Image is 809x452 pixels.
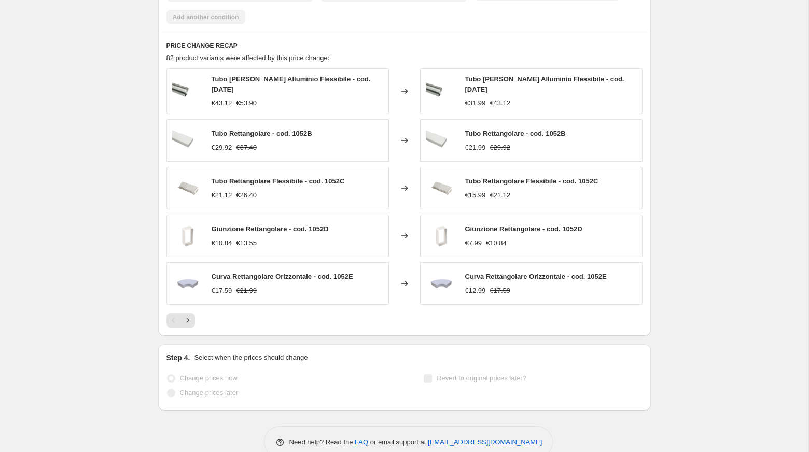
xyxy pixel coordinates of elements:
[426,125,457,156] img: tubazione_1052B_80x.png
[212,130,312,137] span: Tubo Rettangolare - cod. 1052B
[166,352,190,363] h2: Step 4.
[426,220,457,251] img: tubazioni_1052D_80x.png
[166,54,330,62] span: 82 product variants were affected by this price change:
[490,190,510,201] strike: €21.12
[465,143,486,153] div: €21.99
[368,438,428,446] span: or email support at
[212,273,353,280] span: Curva Rettangolare Orizzontale - cod. 1052E
[212,225,329,233] span: Giunzione Rettangolare - cod. 1052D
[465,190,486,201] div: €15.99
[212,177,345,185] span: Tubo Rettangolare Flessibile - cod. 1052C
[172,268,203,299] img: 1052E_80x.png
[236,98,257,108] strike: €53.90
[172,173,203,204] img: tubazione_1052C_80x.png
[465,225,582,233] span: Giunzione Rettangolare - cod. 1052D
[490,286,510,296] strike: €17.59
[465,130,566,137] span: Tubo Rettangolare - cod. 1052B
[212,143,232,153] div: €29.92
[236,143,257,153] strike: €37.40
[180,313,195,328] button: Next
[180,374,238,382] span: Change prices now
[437,374,526,382] span: Revert to original prices later?
[465,177,598,185] span: Tubo Rettangolare Flessibile - cod. 1052C
[465,75,624,93] span: Tubo [PERSON_NAME] Alluminio Flessibile - cod. [DATE]
[465,238,482,248] div: €7.99
[180,389,239,397] span: Change prices later
[212,286,232,296] div: €17.59
[426,173,457,204] img: tubazione_1052C_80x.png
[490,98,510,108] strike: €43.12
[166,41,643,50] h6: PRICE CHANGE RECAP
[172,76,203,107] img: tubo-rotondo-alluminio-flessibile-l3000-o150-cod-1052ad_80x.png
[236,286,257,296] strike: €21.99
[426,76,457,107] img: tubo-rotondo-alluminio-flessibile-l3000-o150-cod-1052ad_80x.png
[465,273,607,280] span: Curva Rettangolare Orizzontale - cod. 1052E
[486,238,507,248] strike: €10.84
[465,286,486,296] div: €12.99
[236,190,257,201] strike: €26.40
[355,438,368,446] a: FAQ
[428,438,542,446] a: [EMAIL_ADDRESS][DOMAIN_NAME]
[166,313,195,328] nav: Pagination
[212,98,232,108] div: €43.12
[289,438,355,446] span: Need help? Read the
[212,75,371,93] span: Tubo [PERSON_NAME] Alluminio Flessibile - cod. [DATE]
[212,238,232,248] div: €10.84
[194,352,308,363] p: Select when the prices should change
[236,238,257,248] strike: €13.55
[490,143,510,153] strike: €29.92
[426,268,457,299] img: 1052E_80x.png
[172,220,203,251] img: tubazioni_1052D_80x.png
[172,125,203,156] img: tubazione_1052B_80x.png
[212,190,232,201] div: €21.12
[465,98,486,108] div: €31.99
